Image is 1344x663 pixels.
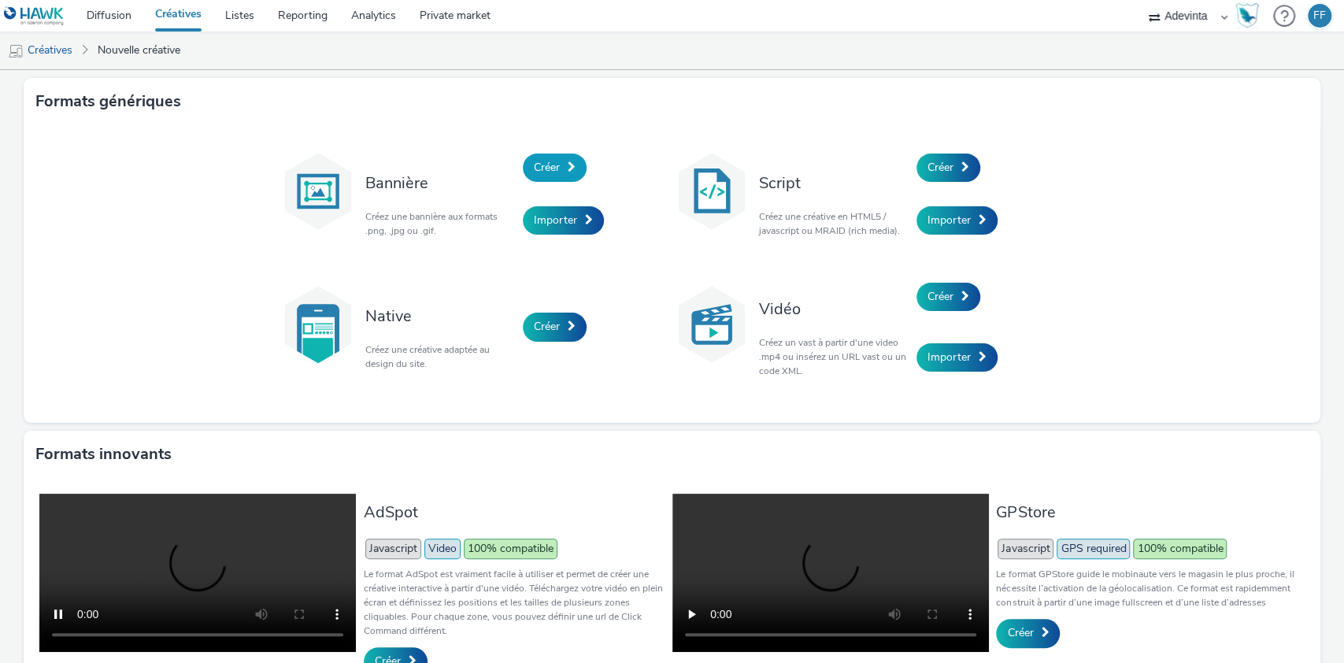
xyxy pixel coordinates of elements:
[927,350,971,365] span: Importer
[996,567,1297,609] p: Le format GPStore guide le mobinaute vers le magasin le plus proche, il nécessite l’activation de...
[916,283,980,311] a: Créer
[365,306,515,327] h3: Native
[364,502,665,523] h3: AdSpot
[1007,625,1033,640] span: Créer
[365,343,515,371] p: Créez une créative adaptée au design du site.
[464,539,557,559] span: 100% compatible
[1313,4,1326,28] div: FF
[279,152,357,231] img: banner.svg
[424,539,461,559] span: Video
[916,154,980,182] a: Créer
[927,213,971,228] span: Importer
[364,567,665,638] p: Le format AdSpot est vraiment facile à utiliser et permet de créer une créative interactive à par...
[523,206,604,235] a: Importer
[1057,539,1130,559] span: GPS required
[279,285,357,364] img: native.svg
[759,335,909,378] p: Créez un vast à partir d'une video .mp4 ou insérez un URL vast ou un code XML.
[4,6,65,26] img: undefined Logo
[365,209,515,238] p: Créez une bannière aux formats .png, .jpg ou .gif.
[672,285,751,364] img: video.svg
[998,539,1053,559] span: Javascript
[365,172,515,194] h3: Bannière
[759,172,909,194] h3: Script
[1235,3,1259,28] img: Hawk Academy
[35,90,181,113] h3: Formats génériques
[927,160,953,175] span: Créer
[1133,539,1227,559] span: 100% compatible
[1235,3,1265,28] a: Hawk Academy
[996,619,1060,647] a: Créer
[523,154,587,182] a: Créer
[35,443,172,466] h3: Formats innovants
[916,206,998,235] a: Importer
[927,289,953,304] span: Créer
[759,209,909,238] p: Créez une créative en HTML5 / javascript ou MRAID (rich media).
[534,213,577,228] span: Importer
[916,343,998,372] a: Importer
[8,43,24,59] img: mobile
[90,31,188,69] a: Nouvelle créative
[365,539,421,559] span: Javascript
[534,160,560,175] span: Créer
[534,319,560,334] span: Créer
[523,313,587,341] a: Créer
[672,152,751,231] img: code.svg
[996,502,1297,523] h3: GPStore
[759,298,909,320] h3: Vidéo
